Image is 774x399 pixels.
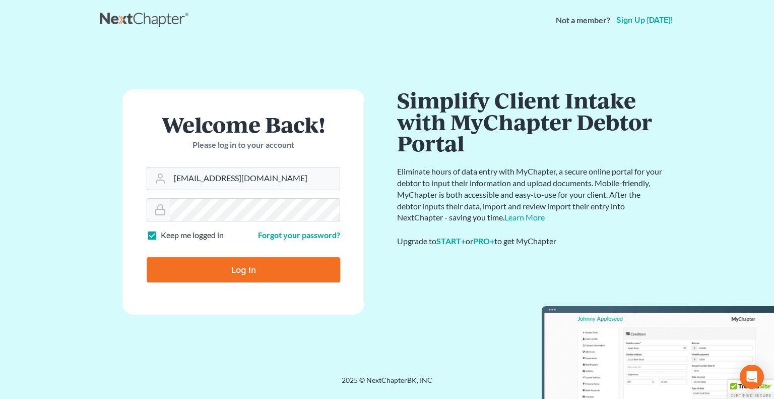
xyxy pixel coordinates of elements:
a: PRO+ [473,236,494,246]
input: Email Address [170,167,340,190]
p: Eliminate hours of data entry with MyChapter, a secure online portal for your debtor to input the... [397,166,664,223]
div: TrustedSite Certified [728,380,774,399]
h1: Welcome Back! [147,113,340,135]
div: 2025 © NextChapterBK, INC [100,375,674,393]
strong: Not a member? [556,15,610,26]
a: Learn More [504,212,545,222]
div: Upgrade to or to get MyChapter [397,236,664,247]
h1: Simplify Client Intake with MyChapter Debtor Portal [397,89,664,154]
p: Please log in to your account [147,139,340,151]
a: START+ [436,236,466,246]
div: Open Intercom Messenger [740,365,764,389]
label: Keep me logged in [161,230,224,241]
input: Log In [147,257,340,282]
a: Forgot your password? [258,230,340,240]
a: Sign up [DATE]! [614,16,674,24]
